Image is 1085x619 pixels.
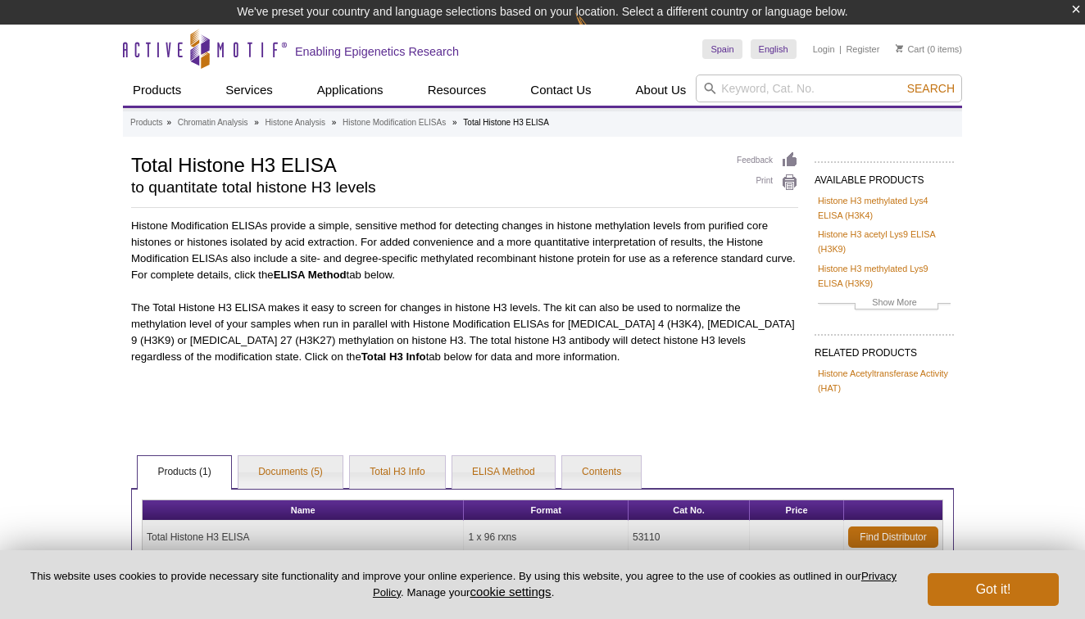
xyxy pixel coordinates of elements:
th: Name [143,500,464,521]
a: Histone Analysis [266,115,325,130]
li: | [839,39,842,59]
a: Histone Acetyltransferase Activity (HAT) [818,366,951,395]
a: Print [737,174,798,192]
a: Login [813,43,835,55]
a: Feedback [737,151,798,169]
th: Format [464,500,629,521]
img: Change Here [575,12,619,51]
h2: AVAILABLE PRODUCTS [815,161,954,191]
img: Your Cart [896,44,903,52]
a: Contact Us [520,75,601,106]
strong: ELISA Method [274,269,347,281]
a: Histone H3 methylated Lys9 ELISA (H3K9) [818,261,951,291]
a: English [751,39,797,59]
a: Histone H3 methylated Lys4 ELISA (H3K4) [818,193,951,223]
h1: Total Histone H3 ELISA [131,151,720,176]
a: Spain [702,39,742,59]
h2: to quantitate total histone H3 levels [131,180,720,195]
a: Privacy Policy [373,570,897,598]
p: The Total Histone H3 ELISA makes it easy to screen for changes in histone H3 levels. The kit can ... [131,300,798,365]
a: About Us [626,75,697,106]
a: Histone H3 acetyl Lys9 ELISA (H3K9) [818,227,951,256]
input: Keyword, Cat. No. [696,75,962,102]
td: Total Histone H3 ELISA [143,521,464,554]
a: Products (1) [138,456,230,489]
span: Search [907,82,955,95]
td: 53110 [629,521,750,554]
a: Register [846,43,879,55]
a: Find Distributor [848,526,938,548]
a: Applications [307,75,393,106]
a: Contents [562,456,641,489]
h2: RELATED PRODUCTS [815,334,954,364]
a: Products [123,75,191,106]
a: Services [216,75,283,106]
button: cookie settings [470,585,551,599]
li: (0 items) [896,39,962,59]
button: Got it! [928,573,1059,606]
a: Resources [418,75,497,106]
p: This website uses cookies to provide necessary site functionality and improve your online experie... [26,569,901,600]
th: Price [750,500,844,521]
li: » [254,118,259,127]
a: Show More [818,295,951,314]
a: Total H3 Info [350,456,444,489]
strong: Total H3 Info [361,350,426,363]
td: 1 x 96 rxns [464,521,629,554]
li: » [332,118,337,127]
a: Chromatin Analysis [178,115,248,130]
p: Histone Modification ELISAs provide a simple, sensitive method for detecting changes in histone m... [131,218,798,283]
button: Search [902,81,960,96]
a: Cart [896,43,924,55]
li: » [166,118,171,127]
a: Documents (5) [238,456,343,489]
li: Total Histone H3 ELISA [463,118,549,127]
li: » [452,118,457,127]
a: Histone Modification ELISAs [343,115,446,130]
th: Cat No. [629,500,750,521]
a: ELISA Method [452,456,555,489]
h2: Enabling Epigenetics Research [295,44,459,59]
a: Products [130,115,162,130]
